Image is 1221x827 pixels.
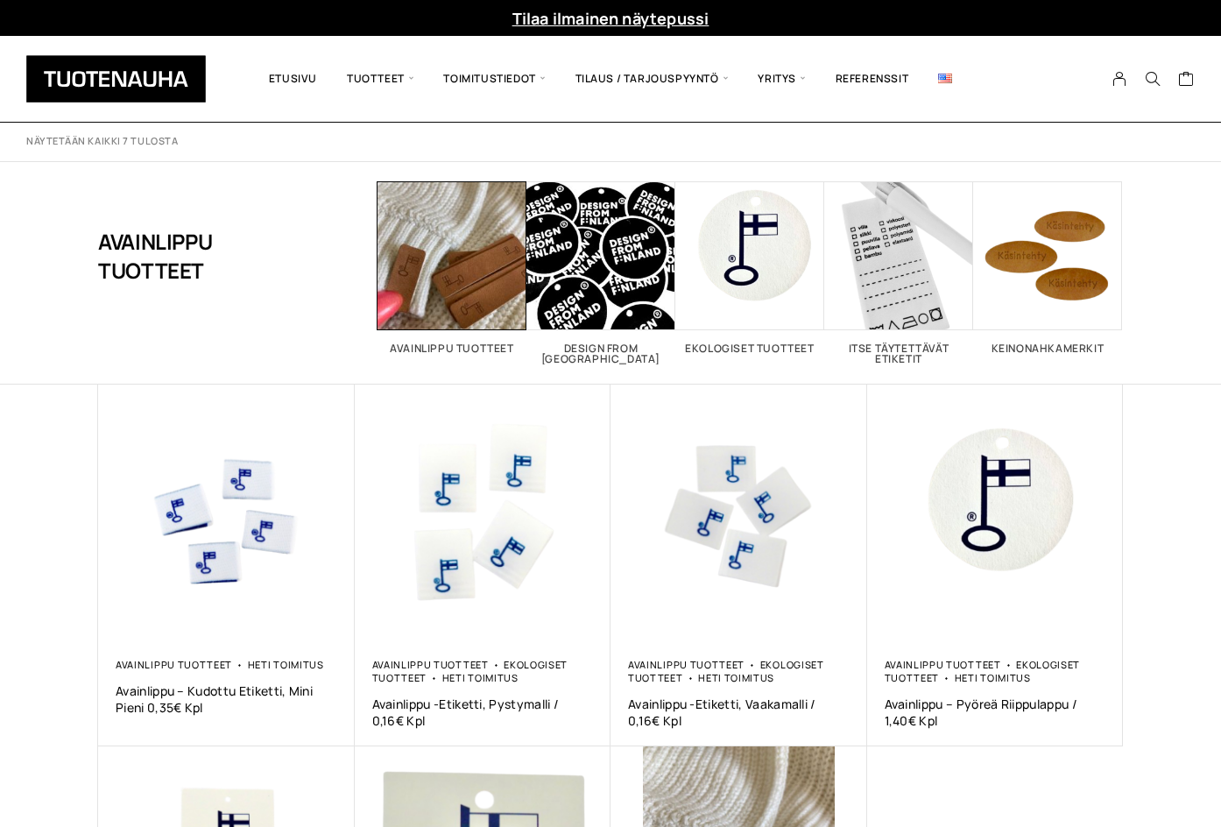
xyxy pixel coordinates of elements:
[116,658,232,671] a: Avainlippu tuotteet
[26,55,206,102] img: Tuotenauha Oy
[1136,71,1169,87] button: Search
[116,682,337,716] a: Avainlippu – kudottu etiketti, mini pieni 0,35€ kpl
[428,49,560,109] span: Toimitustiedot
[1178,70,1195,91] a: Cart
[675,181,824,354] a: Visit product category Ekologiset tuotteet
[628,658,745,671] a: Avainlippu tuotteet
[955,671,1031,684] a: Heti toimitus
[98,181,290,330] h1: Avainlippu tuotteet
[821,49,924,109] a: Referenssit
[824,181,973,364] a: Visit product category Itse täytettävät etiketit
[885,658,1001,671] a: Avainlippu tuotteet
[628,696,850,729] a: Avainlippu -Etiketti, Vaakamalli / 0,16€ Kpl
[378,343,526,354] h2: Avainlippu tuotteet
[442,671,519,684] a: Heti toimitus
[526,181,675,364] a: Visit product category Design From Finland
[248,658,324,671] a: Heti toimitus
[372,658,489,671] a: Avainlippu tuotteet
[824,343,973,364] h2: Itse täytettävät etiketit
[698,671,774,684] a: Heti toimitus
[561,49,744,109] span: Tilaus / Tarjouspyyntö
[26,135,178,148] p: Näytetään kaikki 7 tulosta
[254,49,332,109] a: Etusivu
[628,658,824,684] a: Ekologiset tuotteet
[885,696,1106,729] a: Avainlippu – Pyöreä Riippulappu / 1,40€ Kpl
[743,49,820,109] span: Yritys
[512,8,709,29] a: Tilaa ilmainen näytepussi
[973,343,1122,354] h2: Keinonahkamerkit
[1103,71,1137,87] a: My Account
[378,181,526,354] a: Visit product category Avainlippu tuotteet
[526,343,675,364] h2: Design From [GEOGRAPHIC_DATA]
[372,696,594,729] a: Avainlippu -etiketti, pystymalli / 0,16€ Kpl
[973,181,1122,354] a: Visit product category Keinonahkamerkit
[675,343,824,354] h2: Ekologiset tuotteet
[938,74,952,83] img: English
[332,49,428,109] span: Tuotteet
[372,658,568,684] a: Ekologiset tuotteet
[885,658,1081,684] a: Ekologiset tuotteet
